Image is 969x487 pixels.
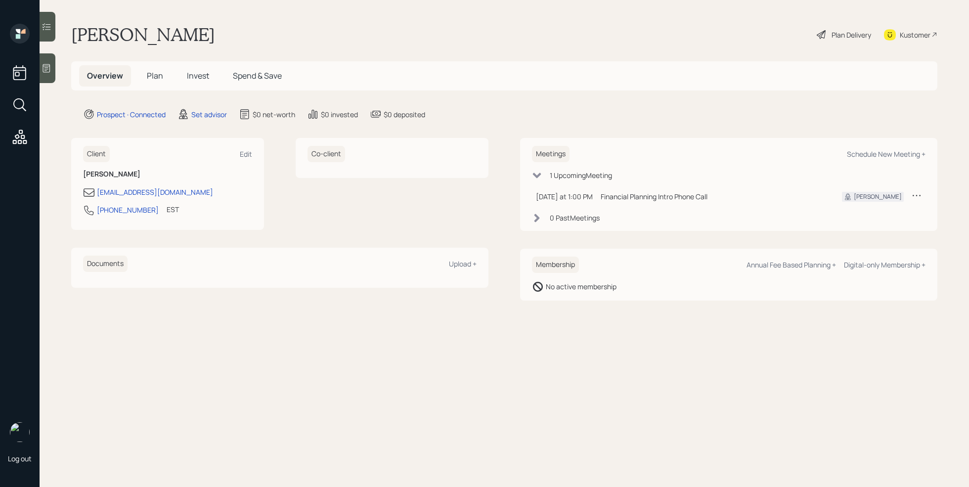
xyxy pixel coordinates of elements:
[8,454,32,463] div: Log out
[240,149,252,159] div: Edit
[550,213,600,223] div: 0 Past Meeting s
[321,109,358,120] div: $0 invested
[900,30,930,40] div: Kustomer
[97,205,159,215] div: [PHONE_NUMBER]
[601,191,826,202] div: Financial Planning Intro Phone Call
[844,260,925,269] div: Digital-only Membership +
[147,70,163,81] span: Plan
[532,257,579,273] h6: Membership
[87,70,123,81] span: Overview
[449,259,477,268] div: Upload +
[308,146,345,162] h6: Co-client
[384,109,425,120] div: $0 deposited
[83,170,252,178] h6: [PERSON_NAME]
[550,170,612,180] div: 1 Upcoming Meeting
[97,109,166,120] div: Prospect · Connected
[532,146,570,162] h6: Meetings
[832,30,871,40] div: Plan Delivery
[536,191,593,202] div: [DATE] at 1:00 PM
[71,24,215,45] h1: [PERSON_NAME]
[83,256,128,272] h6: Documents
[747,260,836,269] div: Annual Fee Based Planning +
[10,422,30,442] img: retirable_logo.png
[97,187,213,197] div: [EMAIL_ADDRESS][DOMAIN_NAME]
[546,281,617,292] div: No active membership
[847,149,925,159] div: Schedule New Meeting +
[167,204,179,215] div: EST
[187,70,209,81] span: Invest
[253,109,295,120] div: $0 net-worth
[83,146,110,162] h6: Client
[233,70,282,81] span: Spend & Save
[191,109,227,120] div: Set advisor
[854,192,902,201] div: [PERSON_NAME]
